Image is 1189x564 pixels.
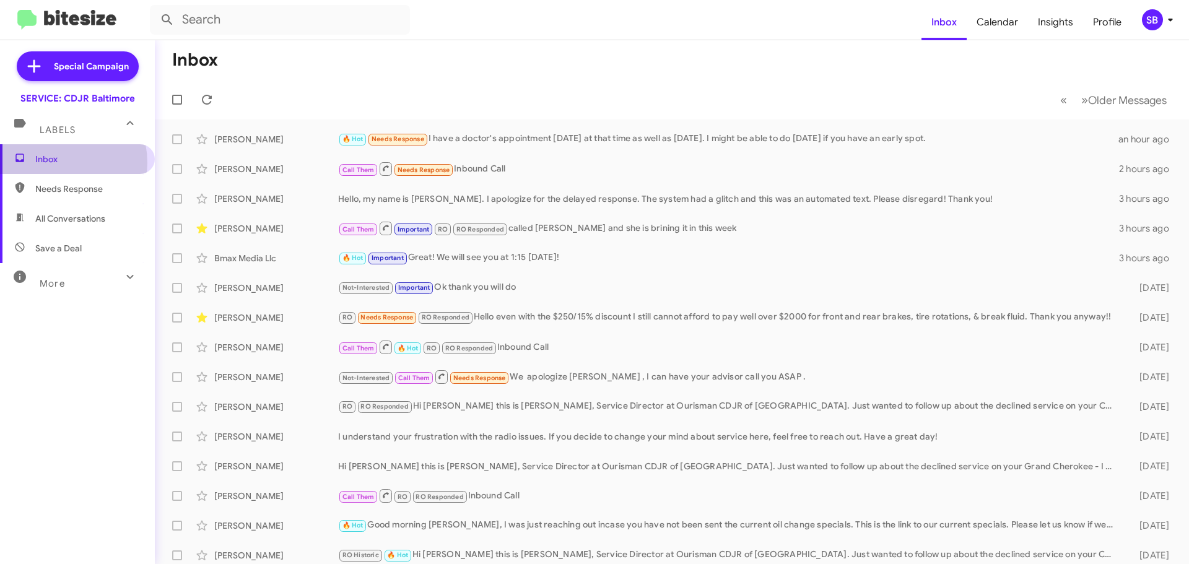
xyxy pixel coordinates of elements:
div: SERVICE: CDJR Baltimore [20,92,135,105]
a: Profile [1083,4,1131,40]
span: Needs Response [372,135,424,143]
div: called [PERSON_NAME] and she is brining it in this week [338,220,1119,236]
div: Great! We will see you at 1:15 [DATE]! [338,251,1119,265]
div: [PERSON_NAME] [214,311,338,324]
div: [PERSON_NAME] [214,371,338,383]
div: I have a doctor's appointment [DATE] at that time as well as [DATE]. I might be able to do [DATE]... [338,132,1118,146]
span: RO [438,225,448,233]
span: RO Responded [456,225,504,233]
div: We apologize [PERSON_NAME] , I can have your advisor call you ASAP . [338,369,1120,384]
span: More [40,278,65,289]
div: [DATE] [1120,430,1179,443]
span: Labels [40,124,76,136]
span: Call Them [342,493,375,501]
div: SB [1142,9,1163,30]
span: RO [342,313,352,321]
button: Next [1074,87,1174,113]
span: Needs Response [453,374,506,382]
div: 3 hours ago [1119,222,1179,235]
div: Inbound Call [338,161,1119,176]
h1: Inbox [172,50,218,70]
span: Important [398,284,430,292]
span: All Conversations [35,212,105,225]
span: Call Them [342,225,375,233]
span: 🔥 Hot [398,344,419,352]
span: Important [398,225,430,233]
span: RO Responded [416,493,463,501]
span: Call Them [342,166,375,174]
div: 3 hours ago [1119,193,1179,205]
div: [DATE] [1120,371,1179,383]
div: [PERSON_NAME] [214,460,338,472]
span: 🔥 Hot [342,521,364,529]
span: Not-Interested [342,374,390,382]
div: [DATE] [1120,311,1179,324]
div: [PERSON_NAME] [214,193,338,205]
span: Important [372,254,404,262]
span: « [1060,92,1067,108]
div: [PERSON_NAME] [214,519,338,532]
span: Special Campaign [54,60,129,72]
a: Calendar [967,4,1028,40]
div: 3 hours ago [1119,252,1179,264]
div: [PERSON_NAME] [214,222,338,235]
span: RO Historic [342,551,379,559]
a: Insights [1028,4,1083,40]
div: an hour ago [1118,133,1179,145]
div: 2 hours ago [1119,163,1179,175]
div: Hello even with the $250/15% discount I still cannot afford to pay well over $2000 for front and ... [338,310,1120,324]
div: Hi [PERSON_NAME] this is [PERSON_NAME], Service Director at Ourisman CDJR of [GEOGRAPHIC_DATA]. J... [338,460,1120,472]
div: I understand your frustration with the radio issues. If you decide to change your mind about serv... [338,430,1120,443]
div: Hi [PERSON_NAME] this is [PERSON_NAME], Service Director at Ourisman CDJR of [GEOGRAPHIC_DATA]. J... [338,399,1120,414]
span: Not-Interested [342,284,390,292]
div: [PERSON_NAME] [214,490,338,502]
nav: Page navigation example [1053,87,1174,113]
div: Good morning [PERSON_NAME], I was just reaching out incase you have not been sent the current oil... [338,518,1120,532]
span: 🔥 Hot [342,135,364,143]
span: RO [398,493,407,501]
span: RO [427,344,437,352]
span: Save a Deal [35,242,82,254]
div: [DATE] [1120,341,1179,354]
div: [PERSON_NAME] [214,549,338,562]
span: Call Them [398,374,430,382]
div: Inbound Call [338,488,1120,503]
span: Needs Response [360,313,413,321]
a: Inbox [921,4,967,40]
div: [PERSON_NAME] [214,430,338,443]
span: RO Responded [422,313,469,321]
span: » [1081,92,1088,108]
div: Ok thank you will do [338,280,1120,295]
div: [DATE] [1120,519,1179,532]
span: Older Messages [1088,93,1167,107]
div: [PERSON_NAME] [214,341,338,354]
div: Hello, my name is [PERSON_NAME]. I apologize for the delayed response. The system had a glitch an... [338,193,1119,205]
div: Inbound Call [338,339,1120,355]
button: SB [1131,9,1175,30]
div: [DATE] [1120,282,1179,294]
input: Search [150,5,410,35]
div: [DATE] [1120,490,1179,502]
div: [PERSON_NAME] [214,163,338,175]
span: 🔥 Hot [387,551,408,559]
div: [PERSON_NAME] [214,401,338,413]
span: RO [342,402,352,410]
span: 🔥 Hot [342,254,364,262]
div: Bmax Media Llc [214,252,338,264]
div: [DATE] [1120,549,1179,562]
span: Needs Response [35,183,141,195]
button: Previous [1053,87,1074,113]
div: [PERSON_NAME] [214,133,338,145]
span: RO Responded [360,402,408,410]
div: Hi [PERSON_NAME] this is [PERSON_NAME], Service Director at Ourisman CDJR of [GEOGRAPHIC_DATA]. J... [338,548,1120,562]
span: RO Responded [445,344,493,352]
div: [PERSON_NAME] [214,282,338,294]
a: Special Campaign [17,51,139,81]
span: Inbox [35,153,141,165]
div: [DATE] [1120,460,1179,472]
div: [DATE] [1120,401,1179,413]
